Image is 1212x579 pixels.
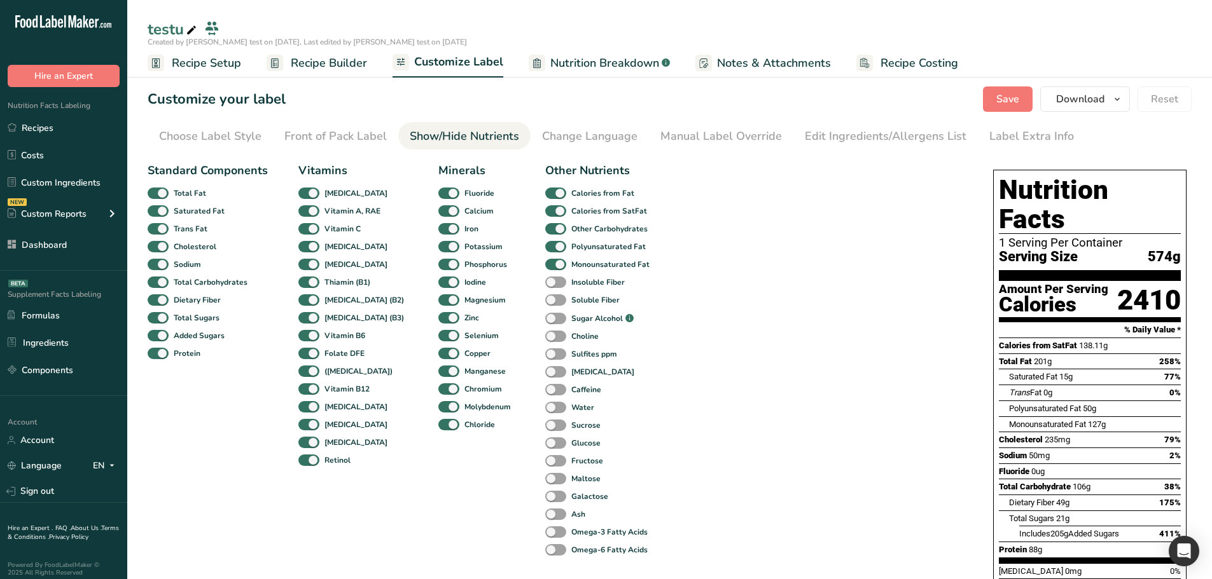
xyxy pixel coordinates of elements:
[717,55,831,72] span: Notes & Attachments
[571,276,625,288] b: Insoluble Fiber
[999,341,1077,350] span: Calories from SatFat
[71,524,101,533] a: About Us .
[438,162,515,179] div: Minerals
[1117,283,1181,317] div: 2410
[1031,467,1045,476] span: 0ug
[291,55,367,72] span: Recipe Builder
[8,524,119,542] a: Terms & Conditions .
[571,366,634,378] b: [MEDICAL_DATA]
[159,128,261,145] div: Choose Label Style
[571,491,608,502] b: Galactose
[8,280,28,287] div: BETA
[464,259,507,270] b: Phosphorus
[1009,419,1086,429] span: Monounsaturated Fat
[571,205,647,217] b: Calories from SatFat
[1164,372,1181,381] span: 77%
[1045,435,1070,444] span: 235mg
[464,348,491,359] b: Copper
[174,312,219,324] b: Total Sugars
[571,223,648,235] b: Other Carbohydrates
[148,49,241,78] a: Recipe Setup
[881,55,958,72] span: Recipe Costing
[1138,86,1192,112] button: Reset
[1019,529,1119,538] span: Includes Added Sugars
[174,259,201,270] b: Sodium
[1059,372,1073,381] span: 15g
[324,383,370,395] b: Vitamin B12
[1056,498,1069,507] span: 49g
[464,365,506,377] b: Manganese
[542,128,637,145] div: Change Language
[174,294,221,306] b: Dietary Fiber
[49,533,88,542] a: Privacy Policy
[298,162,408,179] div: Vitamins
[174,276,247,288] b: Total Carbohydrates
[1034,357,1052,366] span: 201g
[571,330,599,342] b: Choline
[464,312,479,324] b: Zinc
[8,524,53,533] a: Hire an Expert .
[1009,514,1054,523] span: Total Sugars
[571,384,601,395] b: Caffeine
[464,401,511,412] b: Molybdenum
[1050,529,1068,538] span: 205g
[999,236,1181,249] div: 1 Serving Per Container
[999,175,1181,234] h1: Nutrition Facts
[8,207,87,221] div: Custom Reports
[464,383,502,395] b: Chromium
[999,296,1108,314] div: Calories
[1169,536,1199,566] div: Open Intercom Messenger
[324,454,351,466] b: Retinol
[989,128,1074,145] div: Label Extra Info
[464,223,478,235] b: Iron
[660,128,782,145] div: Manual Label Override
[571,455,603,467] b: Fructose
[1169,388,1181,397] span: 0%
[1040,86,1130,112] button: Download
[550,55,659,72] span: Nutrition Breakdown
[571,187,634,199] b: Calories from Fat
[414,53,503,71] span: Customize Label
[983,86,1033,112] button: Save
[1043,388,1052,397] span: 0g
[1065,566,1082,576] span: 0mg
[999,322,1181,337] section: % Daily Value *
[410,128,519,145] div: Show/Hide Nutrients
[571,241,646,252] b: Polyunsaturated Fat
[571,294,620,306] b: Soluble Fiber
[996,92,1019,107] span: Save
[1056,92,1104,107] span: Download
[464,205,494,217] b: Calcium
[8,561,120,576] div: Powered By FoodLabelMaker © 2025 All Rights Reserved
[464,187,494,199] b: Fluoride
[999,249,1078,265] span: Serving Size
[284,128,387,145] div: Front of Pack Label
[999,566,1063,576] span: [MEDICAL_DATA]
[148,37,467,47] span: Created by [PERSON_NAME] test on [DATE], Last edited by [PERSON_NAME] test on [DATE]
[324,365,393,377] b: ([MEDICAL_DATA])
[1159,357,1181,366] span: 258%
[8,454,62,477] a: Language
[999,482,1071,491] span: Total Carbohydrate
[464,330,499,341] b: Selenium
[174,241,216,252] b: Cholesterol
[464,241,503,252] b: Potassium
[571,526,648,538] b: Omega-3 Fatty Acids
[324,401,387,412] b: [MEDICAL_DATA]
[324,294,404,306] b: [MEDICAL_DATA] (B2)
[174,348,200,359] b: Protein
[324,276,370,288] b: Thiamin (B1)
[999,451,1027,460] span: Sodium
[148,18,199,41] div: testu
[8,65,120,87] button: Hire an Expert
[55,524,71,533] a: FAQ .
[1159,498,1181,507] span: 175%
[1056,514,1069,523] span: 21g
[1170,566,1181,576] span: 0%
[267,49,367,78] a: Recipe Builder
[1029,545,1042,554] span: 88g
[571,508,585,520] b: Ash
[571,259,650,270] b: Monounsaturated Fat
[1009,404,1081,413] span: Polyunsaturated Fat
[172,55,241,72] span: Recipe Setup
